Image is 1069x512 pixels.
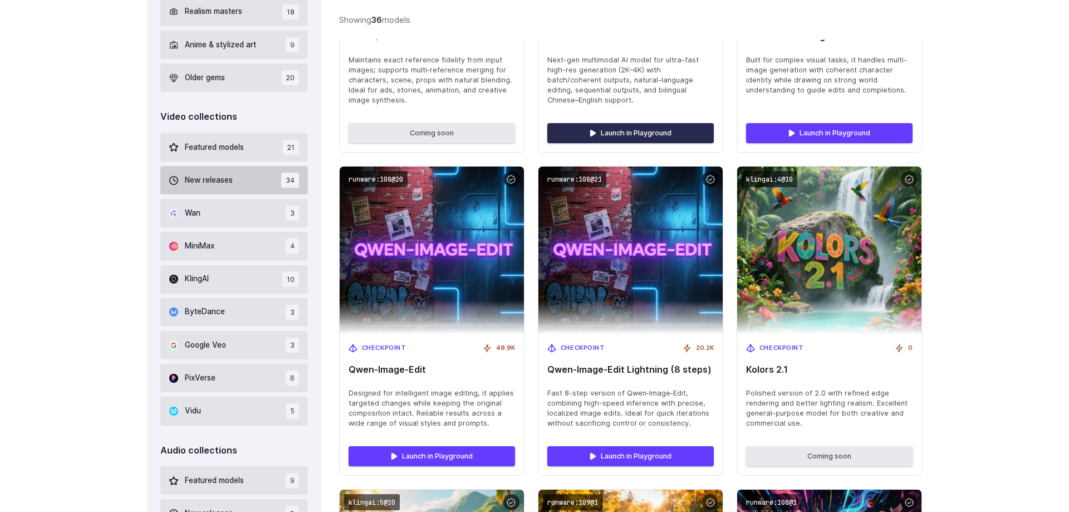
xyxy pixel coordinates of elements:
[286,370,299,386] span: 6
[746,123,913,143] a: Launch in Playground
[286,206,299,221] span: 3
[185,72,225,84] span: Older gems
[185,39,256,51] span: Anime & stylized art
[746,364,913,375] span: Kolors 2.1
[282,70,299,85] span: 20
[160,110,308,124] div: Video collections
[696,343,714,353] span: 20.2K
[349,364,515,375] span: Qwen‑Image‑Edit
[160,31,308,59] button: Anime & stylized art 9
[547,446,714,466] a: Launch in Playground
[339,13,410,26] div: Showing models
[185,6,242,18] span: Realism masters
[543,171,606,187] code: runware:108@21
[283,140,299,155] span: 21
[746,446,913,466] button: Coming soon
[160,199,308,227] button: Wan 3
[185,207,200,220] span: Wan
[286,338,299,353] span: 3
[185,475,244,487] span: Featured models
[185,339,226,352] span: Google Veo
[286,403,299,418] span: 5
[547,123,714,143] a: Launch in Playground
[286,473,299,488] span: 9
[185,174,233,187] span: New releases
[538,167,723,334] img: Qwen‑Image‑Edit Lightning (8 steps)
[160,298,308,326] button: ByteDance 3
[908,343,913,353] span: 0
[160,232,308,260] button: MiniMax 4
[344,494,400,510] code: klingai:5@10
[371,15,382,25] strong: 36
[349,123,515,143] button: Coming soon
[543,494,602,510] code: runware:109@1
[281,173,299,188] span: 34
[547,55,714,105] span: Next-gen multimodal AI model for ultra-fast high-res generation (2K–4K) with batch/coherent outpu...
[561,343,605,353] span: Checkpoint
[349,388,515,428] span: Designed for intelligent image editing, it applies targeted changes while keeping the original co...
[286,238,299,253] span: 4
[340,167,524,334] img: Qwen‑Image‑Edit
[286,37,299,52] span: 9
[160,166,308,194] button: New releases 34
[547,388,714,428] span: Fast 8-step version of Qwen‑Image‑Edit, combining high-speed inference with precise, localized im...
[286,305,299,320] span: 3
[742,494,801,510] code: runware:108@1
[160,364,308,392] button: PixVerse 6
[746,55,913,95] span: Built for complex visual tasks, it handles multi-image generation with coherent character identit...
[496,343,515,353] span: 49.9K
[160,466,308,495] button: Featured models 9
[185,240,214,252] span: MiniMax
[160,331,308,359] button: Google Veo 3
[160,133,308,162] button: Featured models 21
[349,446,515,466] a: Launch in Playground
[344,171,408,187] code: runware:108@20
[160,443,308,458] div: Audio collections
[185,142,244,154] span: Featured models
[160,265,308,294] button: KlingAI 10
[185,405,201,417] span: Vidu
[759,343,804,353] span: Checkpoint
[160,397,308,425] button: Vidu 5
[349,55,515,105] span: Maintains exact reference fidelity from input images; supports multi‑reference merging for charac...
[160,64,308,92] button: Older gems 20
[282,272,299,287] span: 10
[547,364,714,375] span: Qwen‑Image‑Edit Lightning (8 steps)
[746,388,913,428] span: Polished version of 2.0 with refined edge rendering and better lighting realism. Excellent genera...
[742,171,797,187] code: klingai:4@10
[282,4,299,19] span: 18
[185,273,209,285] span: KlingAI
[185,306,225,318] span: ByteDance
[362,343,406,353] span: Checkpoint
[185,372,215,384] span: PixVerse
[737,167,921,334] img: Kolors 2.1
